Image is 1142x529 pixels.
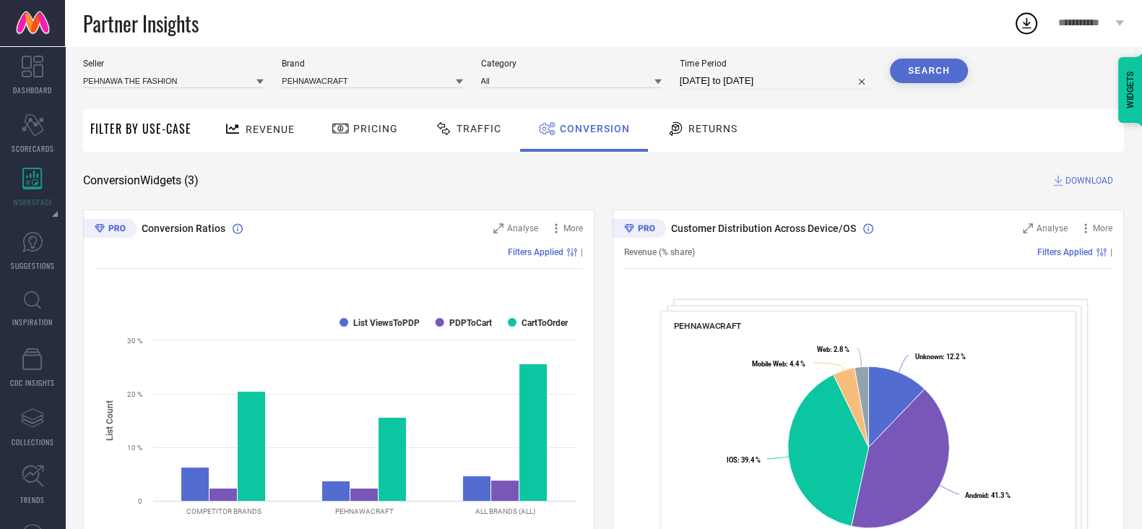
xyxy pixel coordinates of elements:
[507,223,538,233] span: Analyse
[353,123,398,134] span: Pricing
[1023,223,1033,233] svg: Zoom
[1037,223,1068,233] span: Analyse
[752,360,805,368] text: : 4.4 %
[20,494,45,505] span: TRENDS
[493,223,503,233] svg: Zoom
[1110,247,1112,257] span: |
[12,436,54,447] span: COLLECTIONS
[127,390,142,398] text: 20 %
[90,120,191,137] span: Filter By Use-Case
[83,9,199,38] span: Partner Insights
[613,219,666,241] div: Premium
[138,497,142,505] text: 0
[674,321,742,331] span: PEHNAWACRAFT
[560,123,630,134] span: Conversion
[127,337,142,345] text: 30 %
[915,353,943,361] tspan: Unknown
[1013,10,1039,36] div: Open download list
[624,247,695,257] span: Revenue (% share)
[817,345,830,353] tspan: Web
[12,143,54,154] span: SCORECARDS
[12,317,53,327] span: INSPIRATION
[752,360,786,368] tspan: Mobile Web
[508,247,563,257] span: Filters Applied
[817,345,849,353] text: : 2.8 %
[353,318,420,328] text: List ViewsToPDP
[83,219,137,241] div: Premium
[688,123,737,134] span: Returns
[915,353,966,361] text: : 12.2 %
[335,507,394,515] text: PEHNAWACRAFT
[1093,223,1112,233] span: More
[522,318,568,328] text: CartToOrder
[457,123,501,134] span: Traffic
[282,59,462,69] span: Brand
[680,72,872,90] input: Select time period
[1037,247,1093,257] span: Filters Applied
[727,456,737,464] tspan: IOS
[680,59,872,69] span: Time Period
[13,197,53,207] span: WORKSPACE
[83,59,264,69] span: Seller
[10,377,55,388] span: CDC INSIGHTS
[105,400,115,441] tspan: List Count
[142,223,225,234] span: Conversion Ratios
[186,507,261,515] text: COMPETITOR BRANDS
[246,124,295,135] span: Revenue
[83,173,199,188] span: Conversion Widgets ( 3 )
[965,491,1011,499] text: : 41.3 %
[449,318,492,328] text: PDPToCart
[581,247,583,257] span: |
[965,491,987,499] tspan: Android
[475,507,535,515] text: ALL BRANDS (ALL)
[727,456,761,464] text: : 39.4 %
[11,260,55,271] span: SUGGESTIONS
[127,444,142,452] text: 10 %
[13,85,52,95] span: DASHBOARD
[1065,173,1113,188] span: DOWNLOAD
[481,59,662,69] span: Category
[671,223,856,234] span: Customer Distribution Across Device/OS
[563,223,583,233] span: More
[890,59,968,83] button: Search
